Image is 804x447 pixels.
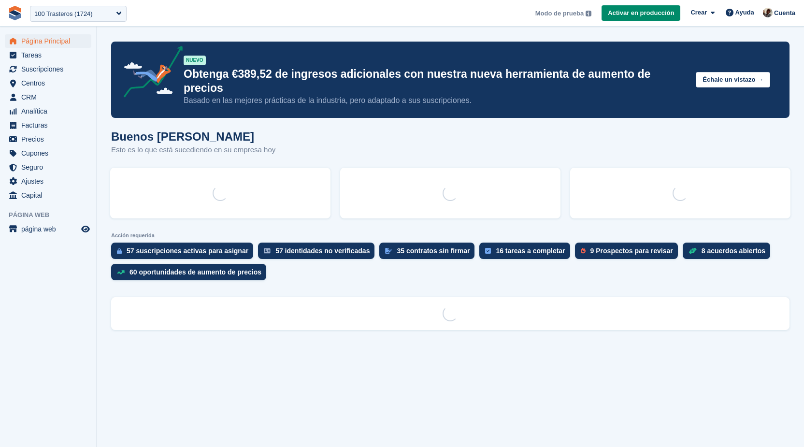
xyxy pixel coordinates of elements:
div: 16 tareas a completar [496,247,565,255]
img: verify_identity-adf6edd0f0f0b5bbfe63781bf79b02c33cf7c696d77639b501bdc392416b5a36.svg [264,248,271,254]
span: Modo de prueba [535,9,584,18]
span: CRM [21,90,79,104]
span: Cupones [21,146,79,160]
img: active_subscription_to_allocate_icon-d502201f5373d7db506a760aba3b589e785aa758c864c3986d89f69b8ff3... [117,248,122,254]
span: Seguro [21,160,79,174]
img: Patrick Blanc [763,8,773,17]
span: Cuenta [774,8,795,18]
div: 57 suscripciones activas para asignar [127,247,248,255]
a: 57 identidades no verificadas [258,243,379,264]
a: menu [5,160,91,174]
a: menu [5,62,91,76]
p: Acción requerida [111,232,790,239]
a: 60 oportunidades de aumento de precios [111,264,271,285]
span: Activar en producción [608,8,674,18]
span: Centros [21,76,79,90]
div: 8 acuerdos abiertos [702,247,765,255]
a: menú [5,222,91,236]
div: 35 contratos sin firmar [397,247,470,255]
span: Facturas [21,118,79,132]
a: menu [5,34,91,48]
a: 35 contratos sin firmar [379,243,479,264]
a: 16 tareas a completar [479,243,574,264]
span: Analítica [21,104,79,118]
span: Página web [9,210,96,220]
a: 8 acuerdos abiertos [683,243,775,264]
a: 57 suscripciones activas para asignar [111,243,258,264]
img: prospect-51fa495bee0391a8d652442698ab0144808aea92771e9ea1ae160a38d050c398.svg [581,248,586,254]
img: price_increase_opportunities-93ffe204e8149a01c8c9dc8f82e8f89637d9d84a8eef4429ea346261dce0b2c0.svg [117,270,125,274]
a: menu [5,76,91,90]
span: página web [21,222,79,236]
p: Esto es lo que está sucediendo en su empresa hoy [111,144,275,156]
div: 57 identidades no verificadas [275,247,370,255]
span: Ajustes [21,174,79,188]
div: NUEVO [184,56,206,65]
a: 9 Prospectos para revisar [575,243,683,264]
div: 100 Trasteros (1724) [34,9,93,19]
a: menu [5,188,91,202]
span: Suscripciones [21,62,79,76]
a: menu [5,146,91,160]
img: deal-1b604bf984904fb50ccaf53a9ad4b4a5d6e5aea283cecdc64d6e3604feb123c2.svg [689,247,697,254]
img: icon-info-grey-7440780725fd019a000dd9b08b2336e03edf1995a4989e88bcd33f0948082b44.svg [586,11,591,16]
div: 9 Prospectos para revisar [590,247,673,255]
a: menu [5,118,91,132]
img: price-adjustments-announcement-icon-8257ccfd72463d97f412b2fc003d46551f7dbcb40ab6d574587a9cd5c0d94... [115,46,183,101]
h1: Buenos [PERSON_NAME] [111,130,275,143]
a: menu [5,90,91,104]
span: Capital [21,188,79,202]
img: contract_signature_icon-13c848040528278c33f63329250d36e43548de30e8caae1d1a13099fd9432cc5.svg [385,248,392,254]
img: stora-icon-8386f47178a22dfd0bd8f6a31ec36ba5ce8667c1dd55bd0f319d3a0aa187defe.svg [8,6,22,20]
div: 60 oportunidades de aumento de precios [129,268,261,276]
a: Activar en producción [602,5,680,21]
a: menu [5,48,91,62]
span: Crear [690,8,707,17]
a: menu [5,132,91,146]
a: menu [5,104,91,118]
img: task-75834270c22a3079a89374b754ae025e5fb1db73e45f91037f5363f120a921f8.svg [485,248,491,254]
a: Vista previa de la tienda [80,223,91,235]
a: menu [5,174,91,188]
span: Ayuda [735,8,754,17]
span: Página Principal [21,34,79,48]
p: Obtenga €389,52 de ingresos adicionales con nuestra nueva herramienta de aumento de precios [184,67,688,95]
p: Basado en las mejores prácticas de la industria, pero adaptado a sus suscripciones. [184,95,688,106]
span: Tareas [21,48,79,62]
button: Échale un vistazo → [696,72,770,88]
span: Precios [21,132,79,146]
